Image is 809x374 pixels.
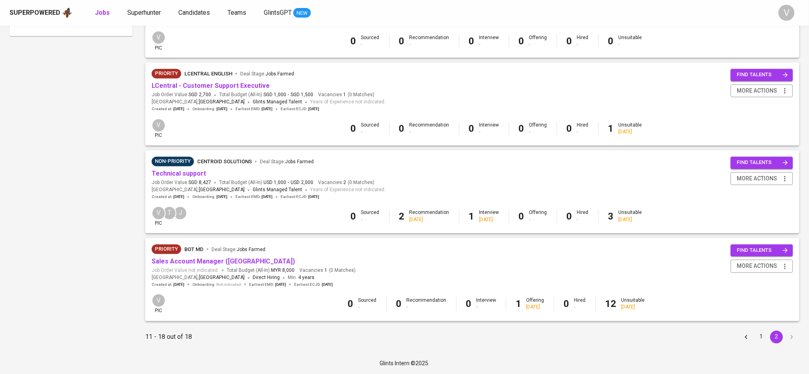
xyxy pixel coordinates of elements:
[621,304,645,311] div: [DATE]
[737,71,788,80] span: find talents
[621,297,645,311] div: Unsuitable
[731,85,793,98] button: more actions
[361,41,380,48] div: -
[152,82,270,90] a: LCentral - Customer Support Executive
[619,129,642,136] div: [DATE]
[407,297,447,311] div: Recommendation
[342,92,346,99] span: 1
[261,107,273,112] span: [DATE]
[192,282,241,288] span: Onboarding :
[216,107,227,112] span: [DATE]
[199,99,245,107] span: [GEOGRAPHIC_DATA]
[298,275,315,281] span: 4 years
[361,122,380,136] div: Sourced
[529,122,547,136] div: Offering
[10,7,73,19] a: Superpoweredapp logo
[227,8,248,18] a: Teams
[240,71,294,77] span: Deal Stage :
[529,210,547,223] div: Offering
[409,41,449,48] div: -
[178,9,210,16] span: Candidates
[152,282,184,288] span: Created at :
[188,92,211,99] span: SGD 2,700
[409,217,449,224] div: [DATE]
[477,297,496,311] div: Interview
[152,294,166,308] div: V
[152,158,194,166] span: Non-Priority
[173,194,184,200] span: [DATE]
[519,36,524,47] b: 0
[529,217,547,224] div: -
[173,107,184,112] span: [DATE]
[737,158,788,168] span: find talents
[479,129,499,136] div: -
[152,258,295,265] a: Sales Account Manager ([GEOGRAPHIC_DATA])
[577,217,589,224] div: -
[409,122,449,136] div: Recommendation
[127,8,162,18] a: Superhunter
[407,304,447,311] div: -
[409,129,449,136] div: -
[469,36,475,47] b: 0
[342,180,346,186] span: 2
[577,41,589,48] div: -
[237,247,265,253] span: Jobs Farmed
[619,122,642,136] div: Unsuitable
[737,246,788,255] span: find talents
[263,92,286,99] span: SGD 1,000
[219,92,313,99] span: Total Budget (All-In)
[361,129,380,136] div: -
[731,260,793,273] button: more actions
[740,331,753,344] button: Go to previous page
[479,122,499,136] div: Interview
[361,217,380,224] div: -
[152,157,194,166] div: Pending Client’s Feedback
[288,92,289,99] span: -
[127,9,161,16] span: Superhunter
[199,274,245,282] span: [GEOGRAPHIC_DATA]
[152,99,245,107] span: [GEOGRAPHIC_DATA] ,
[318,92,374,99] span: Vacancies ( 0 Matches )
[574,297,586,311] div: Hired
[737,261,777,271] span: more actions
[519,123,524,135] b: 0
[152,119,166,133] div: V
[322,282,333,288] span: [DATE]
[253,275,280,281] span: Direct Hiring
[755,331,768,344] button: Go to page 1
[152,245,181,254] div: New Job received from Demand Team
[293,9,311,17] span: NEW
[299,267,356,274] span: Vacancies ( 0 Matches )
[779,5,795,21] div: V
[253,99,302,105] span: Glints Managed Talent
[291,92,313,99] span: SGD 1,500
[275,282,286,288] span: [DATE]
[227,267,295,274] span: Total Budget (All-In)
[253,187,302,193] span: Glints Managed Talent
[308,107,319,112] span: [DATE]
[466,299,472,310] b: 0
[361,210,380,223] div: Sourced
[577,129,589,136] div: -
[184,247,204,253] span: Bot MD
[152,206,166,227] div: pic
[308,194,319,200] span: [DATE]
[152,245,181,253] span: Priority
[249,282,286,288] span: Earliest EMD :
[199,186,245,194] span: [GEOGRAPHIC_DATA]
[184,71,232,77] span: LCentral English
[145,332,192,342] p: 11 - 18 out of 18
[288,180,289,186] span: -
[479,34,499,48] div: Interview
[216,194,227,200] span: [DATE]
[577,34,589,48] div: Hired
[731,245,793,257] button: find talents
[477,304,496,311] div: -
[264,8,311,18] a: GlintsGPT NEW
[281,194,319,200] span: Earliest ECJD :
[173,206,187,220] div: J
[310,186,386,194] span: Years of Experience not indicated.
[469,211,475,222] b: 1
[152,107,184,112] span: Created at :
[260,159,314,165] span: Deal Stage :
